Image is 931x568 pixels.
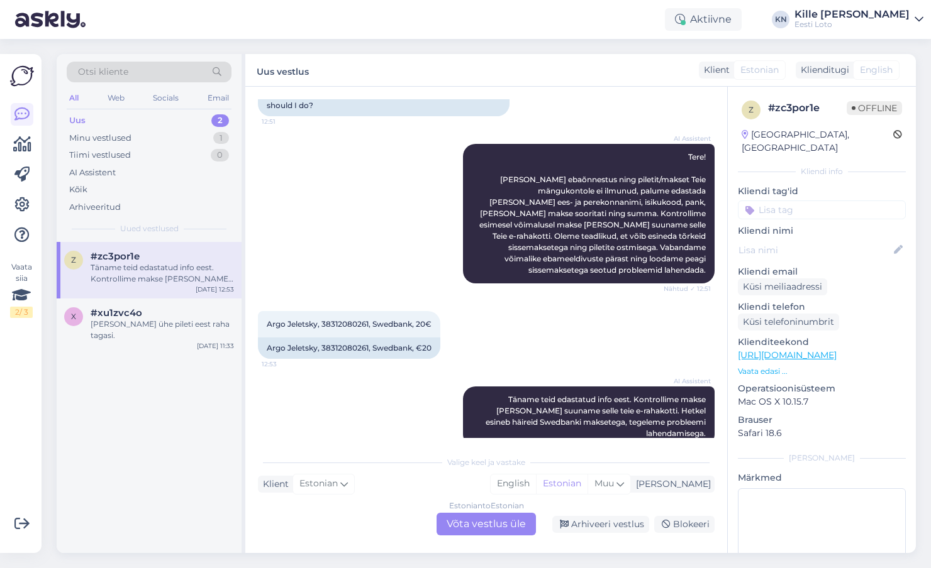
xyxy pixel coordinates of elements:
[196,285,234,294] div: [DATE] 12:53
[740,63,779,77] span: Estonian
[449,500,524,511] div: Estonian to Estonian
[78,65,128,79] span: Otsi kliente
[738,366,906,377] p: Vaata edasi ...
[738,300,906,314] p: Kliendi telefon
[860,63,893,77] span: English
[738,395,906,408] p: Mac OS X 10.15.7
[69,149,131,161] div: Tiimi vestlused
[105,90,127,106] div: Web
[299,477,338,491] span: Estonian
[491,474,536,493] div: English
[738,382,906,395] p: Operatsioonisüsteem
[738,166,906,177] div: Kliendi info
[258,337,440,359] div: Argo Jeletsky, 38312080261, Swedbank, €20
[67,90,81,106] div: All
[211,149,229,161] div: 0
[699,63,730,77] div: Klient
[738,265,906,278] p: Kliendi email
[211,114,229,127] div: 2
[664,284,711,293] span: Nähtud ✓ 12:51
[91,319,234,341] div: [PERSON_NAME] ühe pileti eest raha tagasi.
[267,319,432,329] span: Argo Jeletsky, 38312080261, Swedbank, 20€
[738,185,906,198] p: Kliendi tag'id
[213,132,229,145] div: 1
[258,478,289,491] div: Klient
[69,167,116,179] div: AI Assistent
[205,90,231,106] div: Email
[150,90,181,106] div: Socials
[10,64,34,88] img: Askly Logo
[794,9,910,19] div: Kille [PERSON_NAME]
[69,201,121,214] div: Arhiveeritud
[262,359,309,369] span: 12:53
[69,114,86,127] div: Uus
[91,307,142,319] span: #xu1zvc4o
[536,474,588,493] div: Estonian
[665,8,742,31] div: Aktiivne
[71,255,76,265] span: z
[738,349,837,361] a: [URL][DOMAIN_NAME]
[258,457,715,468] div: Valige keel ja vastake
[479,152,708,275] span: Tere! [PERSON_NAME] ebaõnnestus ning piletit/makset Teie mängukontole ei ilmunud, palume edastada...
[664,134,711,143] span: AI Assistent
[768,101,847,116] div: # zc3por1e
[91,262,234,285] div: Täname teid edastatud info eest. Kontrollime makse [PERSON_NAME] suuname selle teie e-rahakotti. ...
[257,62,309,79] label: Uus vestlus
[654,516,715,533] div: Blokeeri
[794,19,910,30] div: Eesti Loto
[738,314,839,330] div: Küsi telefoninumbrit
[772,11,789,28] div: KN
[738,278,827,295] div: Küsi meiliaadressi
[738,452,906,464] div: [PERSON_NAME]
[71,312,76,321] span: x
[91,251,140,262] span: #zc3por1e
[738,200,906,219] input: Lisa tag
[738,413,906,427] p: Brauser
[847,101,902,115] span: Offline
[796,63,849,77] div: Klienditugi
[738,336,906,349] p: Klienditeekond
[749,105,754,114] span: z
[739,243,891,257] input: Lisa nimi
[120,223,179,234] span: Uued vestlused
[262,117,309,126] span: 12:51
[738,471,906,484] p: Märkmed
[197,341,234,351] div: [DATE] 11:33
[738,224,906,238] p: Kliendi nimi
[486,395,708,438] span: Täname teid edastatud info eest. Kontrollime makse [PERSON_NAME] suuname selle teie e-rahakotti. ...
[10,261,33,318] div: Vaata siia
[69,183,87,196] div: Kõik
[10,307,33,318] div: 2 / 3
[742,128,893,155] div: [GEOGRAPHIC_DATA], [GEOGRAPHIC_DATA]
[69,132,131,145] div: Minu vestlused
[738,427,906,440] p: Safari 18.6
[552,516,649,533] div: Arhiveeri vestlus
[794,9,923,30] a: Kille [PERSON_NAME]Eesti Loto
[664,376,711,386] span: AI Assistent
[631,478,711,491] div: [PERSON_NAME]
[594,478,614,489] span: Muu
[437,513,536,535] div: Võta vestlus üle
